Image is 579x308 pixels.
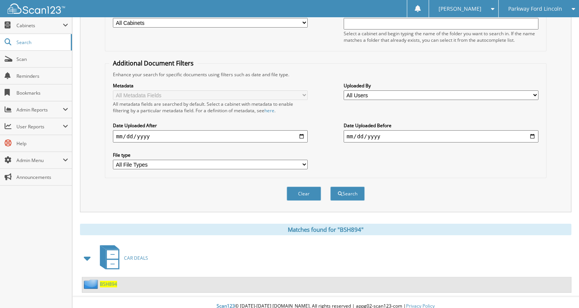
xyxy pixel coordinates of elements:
[508,7,562,11] span: Parkway Ford Lincoln
[113,130,308,143] input: start
[330,187,365,201] button: Search
[344,82,538,89] label: Uploaded By
[113,152,308,158] label: File type
[113,122,308,129] label: Date Uploaded After
[16,39,67,46] span: Search
[113,82,308,89] label: Metadata
[16,56,68,62] span: Scan
[80,224,571,235] div: Matches found for "BSH894"
[109,71,542,78] div: Enhance your search for specific documents using filters such as date and file type.
[16,22,63,29] span: Cabinets
[100,281,117,287] a: BSH894
[16,140,68,147] span: Help
[287,187,321,201] button: Clear
[344,122,538,129] label: Date Uploaded Before
[16,174,68,180] span: Announcements
[344,30,538,43] div: Select a cabinet and begin typing the name of the folder you want to search in. If the name match...
[439,7,481,11] span: [PERSON_NAME]
[16,106,63,113] span: Admin Reports
[109,59,197,67] legend: Additional Document Filters
[264,107,274,114] a: here
[8,3,65,14] img: scan123-logo-white.svg
[124,255,148,261] span: CAR DEALS
[16,123,63,130] span: User Reports
[16,90,68,96] span: Bookmarks
[84,279,100,289] img: folder2.png
[16,73,68,79] span: Reminders
[16,157,63,164] span: Admin Menu
[113,101,308,114] div: All metadata fields are searched by default. Select a cabinet with metadata to enable filtering b...
[95,243,148,273] a: CAR DEALS
[344,130,538,143] input: end
[541,271,579,308] iframe: Chat Widget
